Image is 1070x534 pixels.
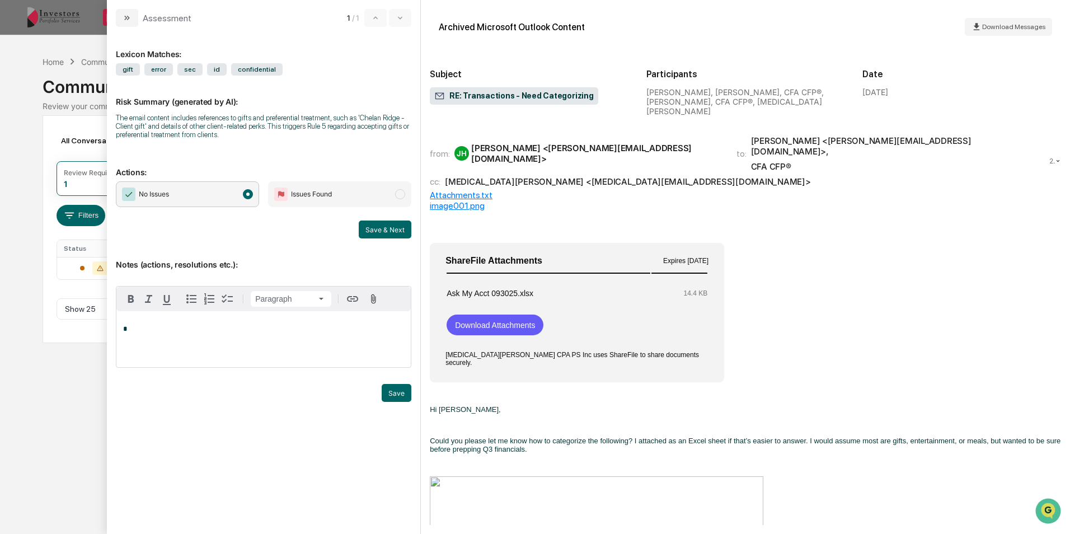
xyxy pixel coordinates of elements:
[140,290,158,308] button: Italic
[7,137,77,157] a: 🖐️Preclearance
[274,188,288,201] img: Flag
[143,13,191,24] div: Assessment
[382,384,411,402] button: Save
[862,69,1061,79] h2: Date
[116,154,411,177] p: Actions:
[862,87,888,97] div: [DATE]
[965,18,1052,36] button: Download Messages
[7,158,75,178] a: 🔎Data Lookup
[455,321,535,330] a: Download Attachments
[111,190,135,198] span: Pylon
[38,97,142,106] div: We're available if you need us!
[430,69,628,79] h2: Subject
[64,179,67,189] div: 1
[751,161,791,172] div: CFA CFP®
[122,290,140,308] button: Bold
[81,57,172,67] div: Communications Archive
[116,114,411,139] div: The email content includes references to gifts and preferential treatment, such as 'Chelan Ridge ...
[57,205,105,226] button: Filters
[77,137,143,157] a: 🗄️Attestations
[144,63,173,76] span: error
[439,22,585,32] div: Archived Microsoft Outlook Content
[430,176,440,187] span: cc:
[139,189,169,200] span: No Issues
[454,146,469,161] div: JH
[207,63,227,76] span: id
[116,36,411,59] div: Lexicon Matches:
[11,163,20,172] div: 🔎
[57,240,130,257] th: Status
[11,142,20,151] div: 🖐️
[646,69,845,79] h2: Participants
[471,143,722,164] div: [PERSON_NAME] <[PERSON_NAME][EMAIL_ADDRESS][DOMAIN_NAME]>
[79,189,135,198] a: Powered byPylon
[22,141,72,152] span: Preclearance
[651,284,707,302] td: 14.4 KB
[22,162,71,174] span: Data Lookup
[982,23,1045,31] span: Download Messages
[122,188,135,201] img: Checkmark
[359,221,411,238] button: Save & Next
[92,141,139,152] span: Attestations
[434,247,621,270] th: ShareFile Attachments
[38,86,184,97] div: Start new chat
[364,292,383,307] button: Attach files
[251,291,331,307] button: Block type
[291,189,332,200] span: Issues Found
[116,246,411,269] p: Notes (actions, resolutions etc.):
[434,91,593,102] span: RE: Transactions - Need Categorizing
[430,405,500,414] span: Hi [PERSON_NAME],
[751,135,1047,157] div: [PERSON_NAME] <[PERSON_NAME][EMAIL_ADDRESS][DOMAIN_NAME]> ,
[430,148,450,159] span: from:
[11,86,31,106] img: 1746055101610-c473b297-6a78-478c-a979-82029cc54cd1
[622,247,720,270] th: Expires [DATE]
[177,63,203,76] span: sec
[81,142,90,151] div: 🗄️
[430,190,1061,200] div: Attachments.txt
[43,57,64,67] div: Home
[116,83,411,106] p: Risk Summary (generated by AI):
[736,148,747,159] span: to:
[447,284,650,302] td: Ask My Acct 093025.xlsx
[1034,497,1064,527] iframe: Open customer support
[158,290,176,308] button: Underline
[430,200,1061,211] div: image001.png
[57,132,141,149] div: All Conversations
[27,7,81,28] img: logo
[116,63,140,76] span: gift
[231,63,283,76] span: confidential
[347,13,350,22] span: 1
[43,68,1027,97] div: Communications Archive
[43,101,1027,111] div: Review your communication records across channels
[352,13,362,22] span: / 1
[430,437,1060,453] span: Could you please let me know how to categorize the following? I attached as an Excel sheet if tha...
[190,89,204,102] button: Start new chat
[445,176,810,187] div: [MEDICAL_DATA][PERSON_NAME] <[MEDICAL_DATA][EMAIL_ADDRESS][DOMAIN_NAME]>
[11,24,204,41] p: How can we help?
[434,351,720,378] td: [MEDICAL_DATA][PERSON_NAME] CPA PS Inc uses ShareFile to share documents securely.
[1049,157,1055,165] time: Thursday, October 9, 2025 at 10:05:28 AM
[646,87,845,116] div: [PERSON_NAME], [PERSON_NAME], CFA CFP®, [PERSON_NAME], CFA CFP®, [MEDICAL_DATA][PERSON_NAME]
[64,168,118,177] div: Review Required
